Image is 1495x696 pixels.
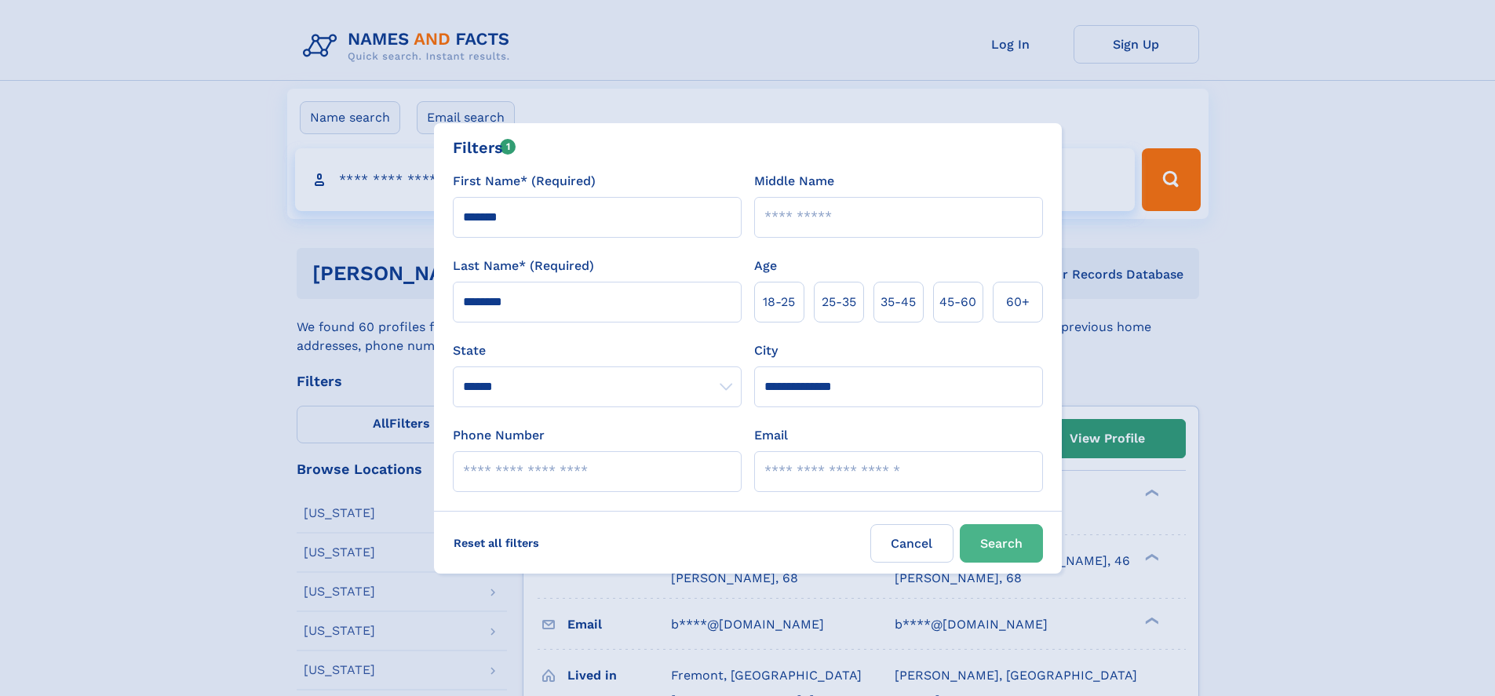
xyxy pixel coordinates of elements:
button: Search [960,524,1043,563]
label: Cancel [870,524,954,563]
label: Middle Name [754,172,834,191]
label: City [754,341,778,360]
label: First Name* (Required) [453,172,596,191]
div: Filters [453,136,516,159]
span: 45‑60 [939,293,976,312]
span: 60+ [1006,293,1030,312]
label: Reset all filters [443,524,549,562]
label: State [453,341,742,360]
label: Email [754,426,788,445]
span: 18‑25 [763,293,795,312]
label: Last Name* (Required) [453,257,594,275]
span: 25‑35 [822,293,856,312]
label: Phone Number [453,426,545,445]
span: 35‑45 [881,293,916,312]
label: Age [754,257,777,275]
